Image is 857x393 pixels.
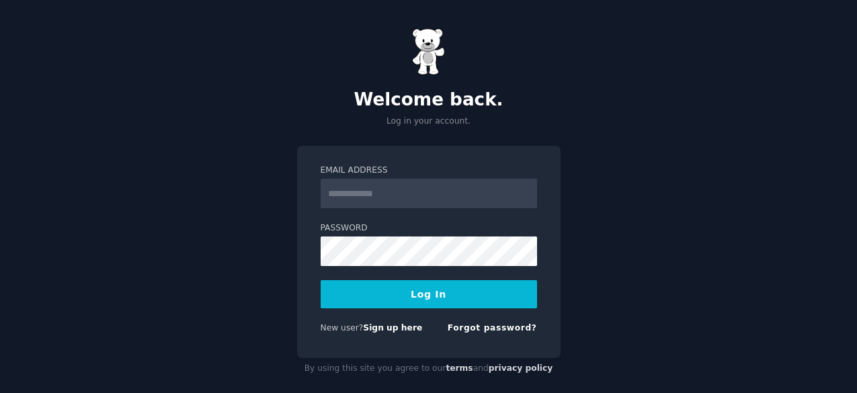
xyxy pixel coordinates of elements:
[321,323,364,333] span: New user?
[297,358,561,380] div: By using this site you agree to our and
[412,28,446,75] img: Gummy Bear
[321,165,537,177] label: Email Address
[297,116,561,128] p: Log in your account.
[363,323,422,333] a: Sign up here
[321,222,537,234] label: Password
[321,280,537,308] button: Log In
[446,363,473,373] a: terms
[489,363,553,373] a: privacy policy
[297,89,561,111] h2: Welcome back.
[448,323,537,333] a: Forgot password?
